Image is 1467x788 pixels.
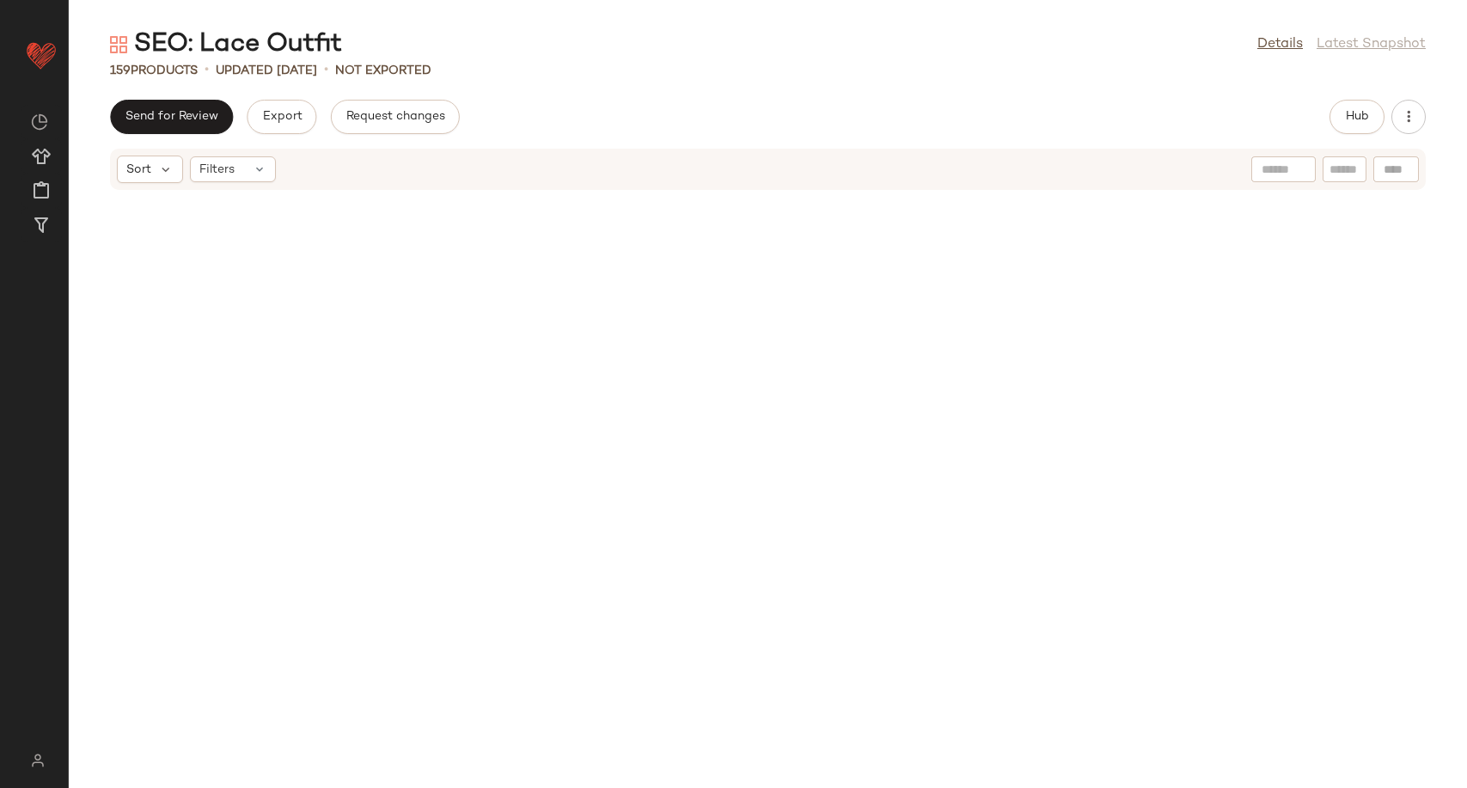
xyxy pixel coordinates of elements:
p: updated [DATE] [216,62,317,80]
span: Export [261,110,302,124]
span: • [205,60,209,81]
span: Filters [199,161,235,179]
img: svg%3e [31,113,48,131]
span: • [324,60,328,81]
button: Request changes [331,100,460,134]
img: heart_red.DM2ytmEG.svg [24,38,58,72]
a: Details [1257,34,1303,55]
span: Hub [1345,110,1369,124]
button: Hub [1329,100,1384,134]
span: Send for Review [125,110,218,124]
button: Send for Review [110,100,233,134]
div: Products [110,62,198,80]
button: Export [247,100,316,134]
span: 159 [110,64,131,77]
p: Not Exported [335,62,431,80]
span: Sort [126,161,151,179]
span: Request changes [345,110,445,124]
img: svg%3e [21,754,54,767]
div: SEO: Lace Outfit [110,27,342,62]
img: svg%3e [110,36,127,53]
